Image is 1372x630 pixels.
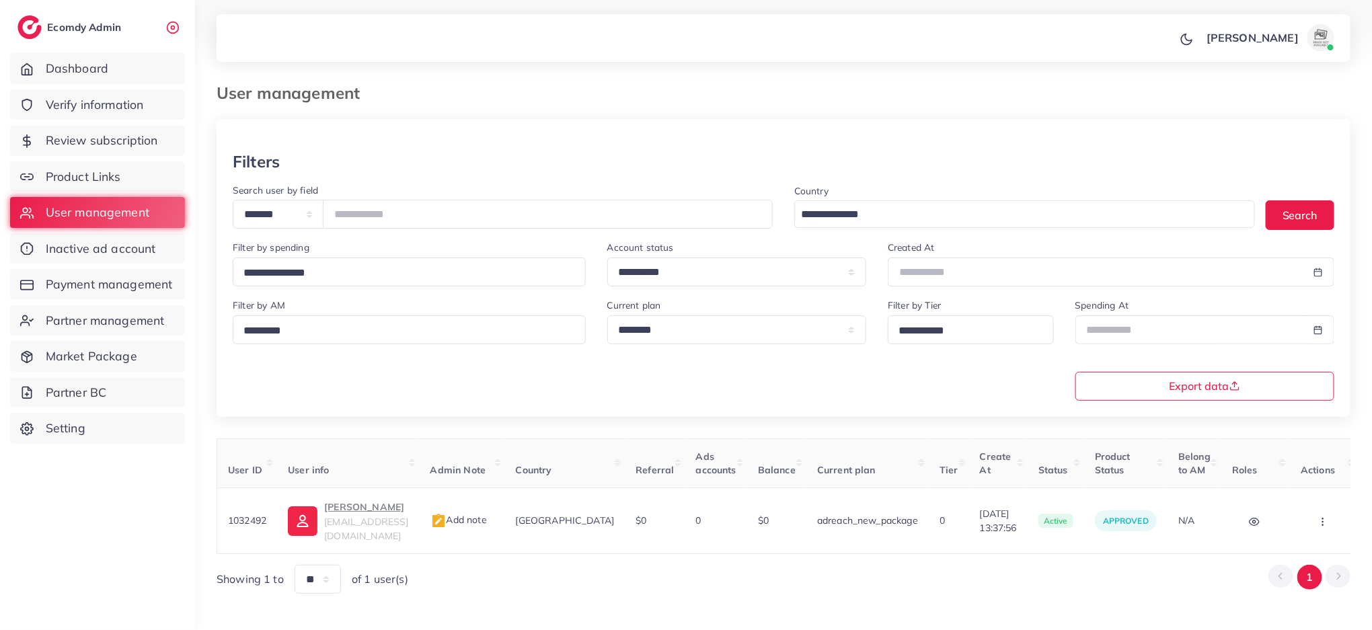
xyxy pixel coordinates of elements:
span: 0 [696,514,701,526]
span: User ID [228,464,262,476]
a: User management [10,197,185,228]
span: 0 [940,514,945,526]
span: User management [46,204,149,221]
a: Verify information [10,89,185,120]
span: Export data [1170,381,1240,391]
span: Status [1038,464,1068,476]
label: Country [794,184,829,198]
label: Filter by Tier [888,299,941,312]
span: Review subscription [46,132,158,149]
span: Admin Note [430,464,486,476]
span: Belong to AM [1178,450,1211,476]
a: Dashboard [10,53,185,84]
span: Product Links [46,168,121,186]
span: N/A [1178,514,1194,526]
span: Roles [1232,464,1258,476]
span: Partner BC [46,384,107,401]
span: [GEOGRAPHIC_DATA] [516,514,615,526]
button: Search [1266,200,1334,229]
a: Setting [10,413,185,444]
button: Go to page 1 [1297,565,1322,590]
input: Search for option [239,263,568,284]
img: logo [17,15,42,39]
span: Tier [940,464,958,476]
span: [EMAIL_ADDRESS][DOMAIN_NAME] [324,516,408,541]
span: Payment management [46,276,173,293]
a: Review subscription [10,125,185,156]
div: Search for option [888,315,1053,344]
span: Partner management [46,312,165,329]
span: Ads accounts [696,450,736,476]
img: admin_note.cdd0b510.svg [430,513,447,529]
label: Account status [607,241,674,254]
span: $0 [636,514,646,526]
button: Export data [1075,372,1335,401]
span: Balance [758,464,796,476]
span: Inactive ad account [46,240,156,258]
a: Partner management [10,305,185,336]
span: Setting [46,420,85,437]
div: Search for option [794,200,1255,228]
label: Current plan [607,299,661,312]
span: Country [516,464,552,476]
span: Showing 1 to [217,572,284,587]
img: ic-user-info.36bf1079.svg [288,506,317,536]
span: [DATE] 13:37:56 [980,507,1017,535]
label: Search user by field [233,184,318,197]
ul: Pagination [1268,565,1350,590]
input: Search for option [796,204,1237,225]
label: Filter by AM [233,299,285,312]
a: Market Package [10,341,185,372]
label: Spending At [1075,299,1129,312]
a: Product Links [10,161,185,192]
span: Referral [636,464,674,476]
label: Filter by spending [233,241,309,254]
a: Payment management [10,269,185,300]
h3: User management [217,83,371,103]
span: Actions [1301,464,1335,476]
span: Verify information [46,96,144,114]
span: Create At [980,450,1012,476]
h3: Filters [233,152,280,171]
div: Search for option [233,315,586,344]
input: Search for option [894,321,1036,342]
span: $0 [758,514,769,526]
label: Created At [888,241,935,254]
span: Current plan [817,464,876,476]
span: of 1 user(s) [352,572,408,587]
span: 1032492 [228,514,266,526]
h2: Ecomdy Admin [47,21,124,34]
p: [PERSON_NAME] [1207,30,1299,46]
a: logoEcomdy Admin [17,15,124,39]
span: approved [1103,516,1149,526]
p: [PERSON_NAME] [324,499,408,515]
span: Product Status [1095,450,1131,476]
span: adreach_new_package [817,514,918,526]
span: Add note [430,514,487,526]
a: [PERSON_NAME][EMAIL_ADDRESS][DOMAIN_NAME] [288,499,408,543]
span: active [1038,514,1073,528]
span: Market Package [46,348,137,365]
span: Dashboard [46,60,108,77]
span: User info [288,464,329,476]
a: Partner BC [10,377,185,408]
div: Search for option [233,258,586,286]
a: Inactive ad account [10,233,185,264]
input: Search for option [239,321,568,342]
img: avatar [1307,24,1334,51]
a: [PERSON_NAME]avatar [1199,24,1340,51]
